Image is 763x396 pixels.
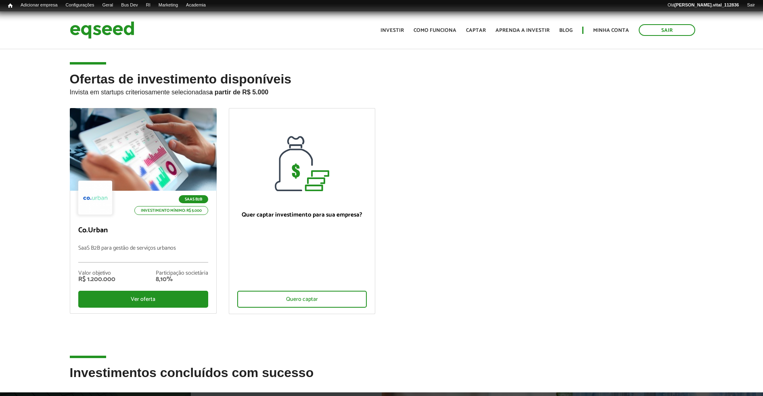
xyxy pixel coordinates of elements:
p: Invista em startups criteriosamente selecionadas [70,86,694,96]
a: Sair [743,2,759,8]
a: Captar [466,28,486,33]
div: R$ 1.200.000 [78,276,115,283]
a: Adicionar empresa [17,2,62,8]
div: Ver oferta [78,291,208,308]
div: Valor objetivo [78,271,115,276]
a: Blog [559,28,573,33]
p: SaaS B2B para gestão de serviços urbanos [78,245,208,263]
h2: Investimentos concluídos com sucesso [70,366,694,392]
a: Bus Dev [117,2,142,8]
p: Investimento mínimo: R$ 5.000 [134,206,208,215]
strong: a partir de R$ 5.000 [209,89,269,96]
a: RI [142,2,155,8]
span: Início [8,3,13,8]
h2: Ofertas de investimento disponíveis [70,72,694,108]
p: Quer captar investimento para sua empresa? [237,211,367,219]
a: Como funciona [414,28,456,33]
a: Marketing [155,2,182,8]
a: Investir [380,28,404,33]
a: SaaS B2B Investimento mínimo: R$ 5.000 Co.Urban SaaS B2B para gestão de serviços urbanos Valor ob... [70,108,217,314]
p: Co.Urban [78,226,208,235]
a: Geral [98,2,117,8]
a: Quer captar investimento para sua empresa? Quero captar [229,108,376,314]
a: Sair [639,24,695,36]
img: EqSeed [70,19,134,41]
div: Quero captar [237,291,367,308]
a: Início [4,2,17,10]
div: 8,10% [156,276,208,283]
a: Configurações [62,2,98,8]
a: Aprenda a investir [495,28,550,33]
strong: [PERSON_NAME].vital_112836 [675,2,739,7]
a: Olá[PERSON_NAME].vital_112836 [663,2,743,8]
div: Participação societária [156,271,208,276]
a: Minha conta [593,28,629,33]
a: Academia [182,2,210,8]
p: SaaS B2B [179,195,208,203]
